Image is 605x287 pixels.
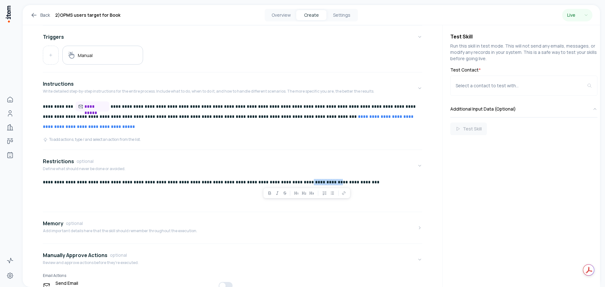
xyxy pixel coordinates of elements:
div: RestrictionsoptionalDefine what should never be done or avoided. [43,179,422,209]
button: RestrictionsoptionalDefine what should never be done or avoided. [43,152,422,179]
p: Run this skill in test mode. This will not send any emails, messages, or modify any records in yo... [450,43,597,62]
button: Link [340,189,348,197]
h4: Manually Approve Actions [43,251,107,259]
h5: Manual [78,52,93,58]
a: People [4,107,16,120]
button: Overview [266,10,296,20]
div: To add actions, type / and select an action from the list. [43,137,141,142]
h4: Restrictions [43,158,74,165]
button: MemoryoptionalAdd important details here that the skill should remember throughout the execution. [43,215,422,241]
a: Settings [4,269,16,282]
button: Create [296,10,326,20]
label: Test Contact [450,67,597,73]
a: Back [30,11,50,19]
a: Activity [4,254,16,267]
span: Send Email [55,279,100,287]
a: Companies [4,121,16,134]
h4: Memory [43,220,63,227]
div: InstructionsWrite detailed step-by-step instructions for the entire process. Include what to do, ... [43,101,422,147]
div: Select a contact to test with... [456,83,587,89]
p: Review and approve actions before they're executed. [43,260,139,265]
h4: Triggers [43,33,64,41]
a: Deals [4,135,16,147]
p: Write detailed step-by-step instructions for the entire process. Include what to do, when to do i... [43,89,374,94]
span: optional [77,158,94,164]
button: Settings [326,10,357,20]
span: optional [66,220,83,227]
button: InstructionsWrite detailed step-by-step instructions for the entire process. Include what to do, ... [43,75,422,101]
a: Agents [4,149,16,161]
h4: Test Skill [450,33,597,40]
h4: Instructions [43,80,74,88]
button: Manually Approve ActionsoptionalReview and approve actions before they're executed. [43,246,422,273]
p: Define what should never be done or avoided. [43,166,125,171]
a: Home [4,93,16,106]
p: Add important details here that the skill should remember throughout the execution. [43,228,197,233]
div: Triggers [43,46,422,70]
h1: 2)OPMS users target for Book [55,11,120,19]
button: Additional Input Data (Optional) [450,101,597,117]
h6: Email Actions [43,273,233,278]
button: Triggers [43,28,422,46]
img: Item Brain Logo [5,5,11,23]
span: optional [110,252,127,258]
